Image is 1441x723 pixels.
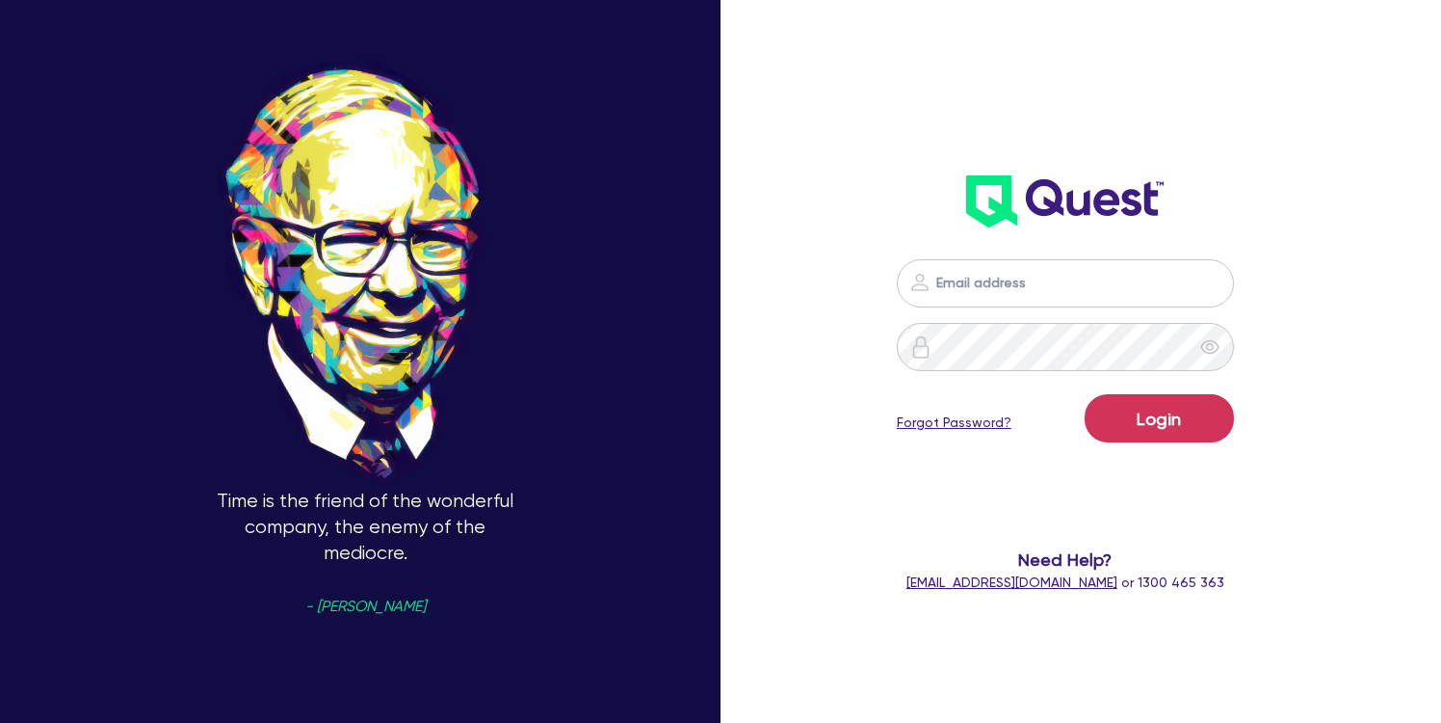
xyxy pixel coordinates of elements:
span: Need Help? [879,547,1251,573]
img: icon-password [908,271,931,294]
a: Forgot Password? [897,413,1011,433]
span: or 1300 465 363 [906,575,1224,590]
a: [EMAIL_ADDRESS][DOMAIN_NAME] [906,575,1117,590]
button: Login [1085,394,1234,442]
img: wH2k97JdezQIQAAAABJRU5ErkJggg== [966,175,1164,228]
span: eye [1200,337,1219,357]
span: - [PERSON_NAME] [305,600,426,614]
img: icon-password [909,335,932,359]
input: Email address [897,259,1234,308]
